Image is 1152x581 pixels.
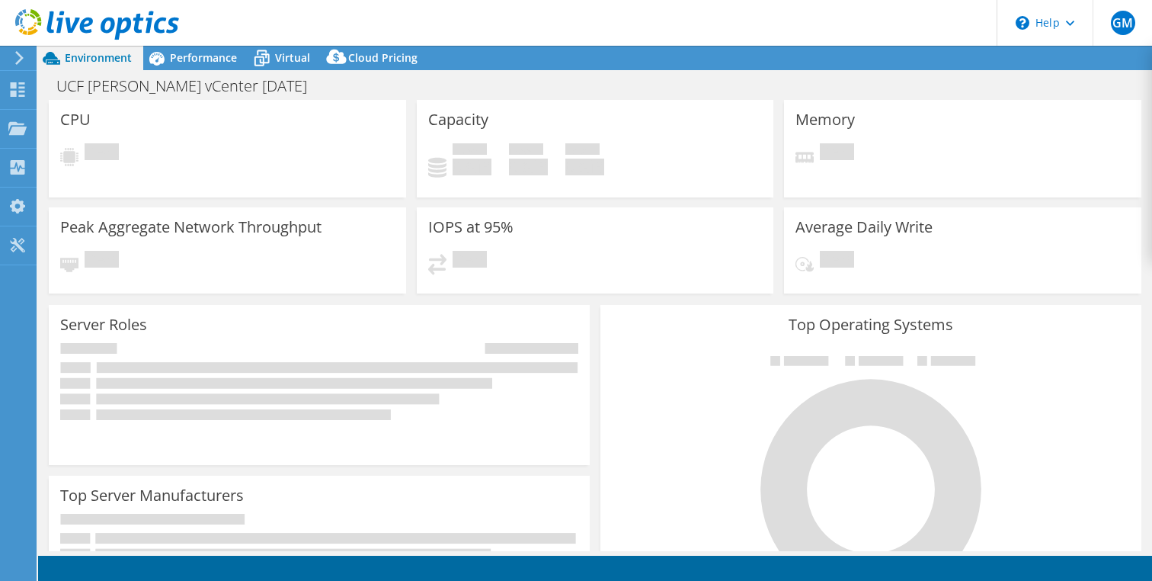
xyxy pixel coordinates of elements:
[275,50,310,65] span: Virtual
[795,111,855,128] h3: Memory
[1016,16,1029,30] svg: \n
[509,159,548,175] h4: 0 GiB
[428,111,488,128] h3: Capacity
[170,50,237,65] span: Performance
[85,251,119,271] span: Pending
[565,159,604,175] h4: 0 GiB
[795,219,933,236] h3: Average Daily Write
[348,50,418,65] span: Cloud Pricing
[453,251,487,271] span: Pending
[1111,11,1135,35] span: GM
[453,159,491,175] h4: 0 GiB
[612,316,1130,333] h3: Top Operating Systems
[60,219,322,236] h3: Peak Aggregate Network Throughput
[820,143,854,164] span: Pending
[428,219,514,236] h3: IOPS at 95%
[509,143,543,159] span: Free
[565,143,600,159] span: Total
[65,50,132,65] span: Environment
[820,251,854,271] span: Pending
[60,487,244,504] h3: Top Server Manufacturers
[60,111,91,128] h3: CPU
[85,143,119,164] span: Pending
[60,316,147,333] h3: Server Roles
[50,78,331,95] h1: UCF [PERSON_NAME] vCenter [DATE]
[453,143,487,159] span: Used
